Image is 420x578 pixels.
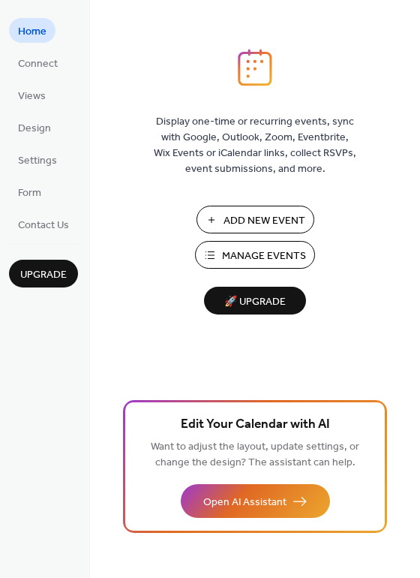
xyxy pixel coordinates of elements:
[18,153,57,169] span: Settings
[181,484,330,518] button: Open AI Assistant
[9,115,60,140] a: Design
[18,185,41,201] span: Form
[18,121,51,137] span: Design
[20,267,67,283] span: Upgrade
[18,218,69,233] span: Contact Us
[9,83,55,107] a: Views
[18,56,58,72] span: Connect
[195,241,315,269] button: Manage Events
[9,260,78,287] button: Upgrade
[9,50,67,75] a: Connect
[181,414,330,435] span: Edit Your Calendar with AI
[9,147,66,172] a: Settings
[151,437,359,473] span: Want to adjust the layout, update settings, or change the design? The assistant can help.
[238,49,272,86] img: logo_icon.svg
[223,213,305,229] span: Add New Event
[213,292,297,312] span: 🚀 Upgrade
[9,18,55,43] a: Home
[204,287,306,315] button: 🚀 Upgrade
[203,495,286,510] span: Open AI Assistant
[18,89,46,104] span: Views
[154,114,356,177] span: Display one-time or recurring events, sync with Google, Outlook, Zoom, Eventbrite, Wix Events or ...
[18,24,46,40] span: Home
[9,212,78,236] a: Contact Us
[9,179,50,204] a: Form
[196,206,314,233] button: Add New Event
[222,248,306,264] span: Manage Events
